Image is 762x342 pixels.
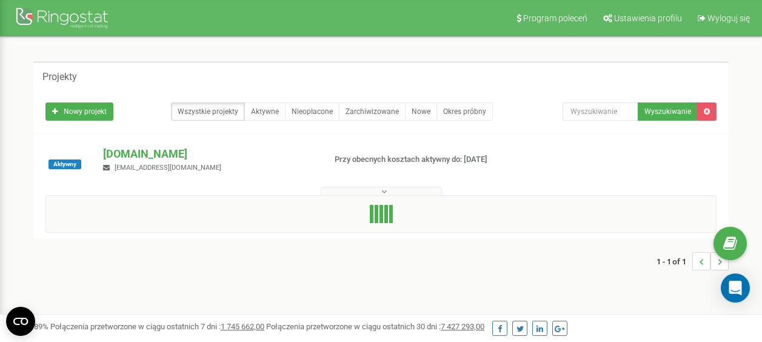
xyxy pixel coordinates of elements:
[221,322,264,331] u: 1 745 662,00
[339,102,406,121] a: Zarchiwizowane
[115,164,221,172] span: [EMAIL_ADDRESS][DOMAIN_NAME]
[171,102,245,121] a: Wszystkie projekty
[436,102,493,121] a: Okres próbny
[405,102,437,121] a: Nowe
[707,13,750,23] span: Wyloguj się
[50,322,264,331] span: Połączenia przetworzone w ciągu ostatnich 7 dni :
[6,307,35,336] button: Open CMP widget
[266,322,484,331] span: Połączenia przetworzone w ciągu ostatnich 30 dni :
[563,102,638,121] input: Wyszukiwanie
[285,102,339,121] a: Nieopłacone
[523,13,587,23] span: Program poleceń
[42,72,77,82] h5: Projekty
[45,102,113,121] a: Nowy projekt
[638,102,698,121] button: Wyszukiwanie
[721,273,750,303] div: Open Intercom Messenger
[103,146,315,162] p: [DOMAIN_NAME]
[441,322,484,331] u: 7 427 293,00
[614,13,682,23] span: Ustawienia profilu
[48,159,81,169] span: Aktywny
[244,102,286,121] a: Aktywne
[657,252,692,270] span: 1 - 1 of 1
[657,240,729,283] nav: ...
[335,154,489,166] p: Przy obecnych kosztach aktywny do: [DATE]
